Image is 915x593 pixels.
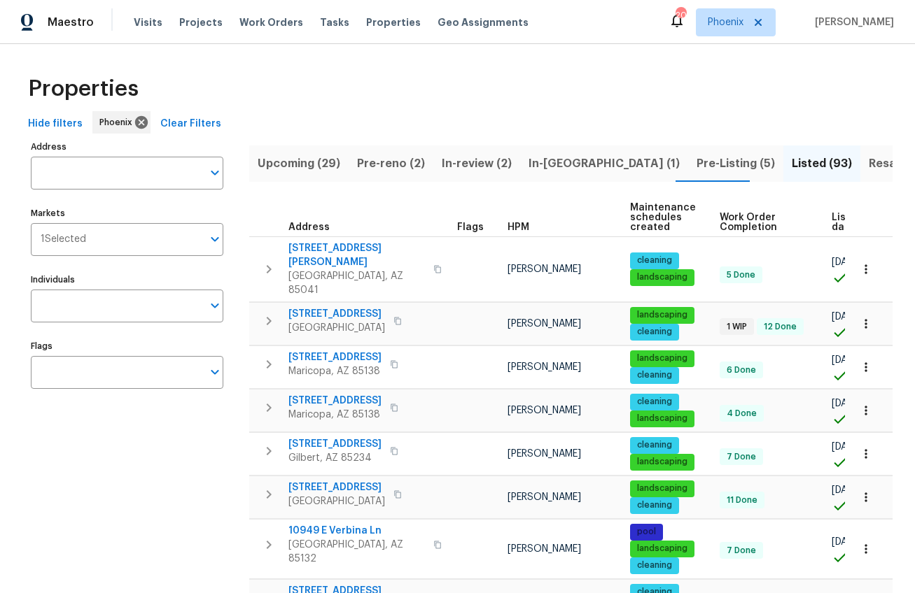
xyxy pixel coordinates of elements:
[631,352,693,364] span: landscaping
[288,437,382,451] span: [STREET_ADDRESS]
[357,154,425,173] span: Pre-reno (2)
[92,111,151,134] div: Phoenix
[22,111,88,137] button: Hide filters
[41,234,86,245] span: 1 Selected
[508,319,581,329] span: [PERSON_NAME]
[721,545,762,557] span: 7 Done
[631,543,693,555] span: landscaping
[708,15,743,29] span: Phoenix
[631,439,678,451] span: cleaning
[288,480,385,494] span: [STREET_ADDRESS]
[809,15,894,29] span: [PERSON_NAME]
[288,524,425,538] span: 10949 E Verbina Ln
[631,326,678,338] span: cleaning
[442,154,512,173] span: In-review (2)
[529,154,680,173] span: In-[GEOGRAPHIC_DATA] (1)
[630,203,696,232] span: Maintenance schedules created
[792,154,852,173] span: Listed (93)
[288,222,330,232] span: Address
[832,537,861,547] span: [DATE]
[832,257,861,267] span: [DATE]
[721,364,762,376] span: 6 Done
[631,559,678,571] span: cleaning
[508,544,581,554] span: [PERSON_NAME]
[631,456,693,468] span: landscaping
[832,312,861,322] span: [DATE]
[631,483,693,494] span: landscaping
[631,271,693,283] span: landscaping
[205,296,225,315] button: Open
[288,307,385,321] span: [STREET_ADDRESS]
[631,526,662,538] span: pool
[288,364,382,378] span: Maricopa, AZ 85138
[288,494,385,508] span: [GEOGRAPHIC_DATA]
[288,538,425,566] span: [GEOGRAPHIC_DATA], AZ 85132
[288,394,382,408] span: [STREET_ADDRESS]
[832,485,861,495] span: [DATE]
[99,115,138,129] span: Phoenix
[508,222,529,232] span: HPM
[832,442,861,452] span: [DATE]
[631,309,693,321] span: landscaping
[721,408,762,420] span: 4 Done
[631,369,678,381] span: cleaning
[631,499,678,511] span: cleaning
[31,209,223,217] label: Markets
[697,154,775,173] span: Pre-Listing (5)
[288,321,385,335] span: [GEOGRAPHIC_DATA]
[438,15,529,29] span: Geo Assignments
[28,82,139,96] span: Properties
[288,269,425,297] span: [GEOGRAPHIC_DATA], AZ 85041
[205,163,225,183] button: Open
[205,362,225,382] button: Open
[832,213,855,232] span: List date
[288,451,382,465] span: Gilbert, AZ 85234
[288,241,425,269] span: [STREET_ADDRESS][PERSON_NAME]
[179,15,223,29] span: Projects
[366,15,421,29] span: Properties
[631,413,693,424] span: landscaping
[721,321,753,333] span: 1 WIP
[508,406,581,415] span: [PERSON_NAME]
[31,276,223,284] label: Individuals
[320,17,349,27] span: Tasks
[508,449,581,459] span: [PERSON_NAME]
[721,451,762,463] span: 7 Done
[758,321,802,333] span: 12 Done
[288,350,382,364] span: [STREET_ADDRESS]
[631,255,678,266] span: cleaning
[239,15,303,29] span: Work Orders
[508,492,581,502] span: [PERSON_NAME]
[832,355,861,365] span: [DATE]
[720,213,808,232] span: Work Order Completion
[48,15,94,29] span: Maestro
[31,143,223,151] label: Address
[631,396,678,408] span: cleaning
[205,229,225,249] button: Open
[832,399,861,408] span: [DATE]
[721,494,763,506] span: 11 Done
[676,8,685,22] div: 20
[258,154,340,173] span: Upcoming (29)
[288,408,382,422] span: Maricopa, AZ 85138
[160,115,221,133] span: Clear Filters
[508,362,581,372] span: [PERSON_NAME]
[457,222,484,232] span: Flags
[155,111,227,137] button: Clear Filters
[28,115,83,133] span: Hide filters
[721,269,761,281] span: 5 Done
[31,342,223,350] label: Flags
[134,15,162,29] span: Visits
[508,264,581,274] span: [PERSON_NAME]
